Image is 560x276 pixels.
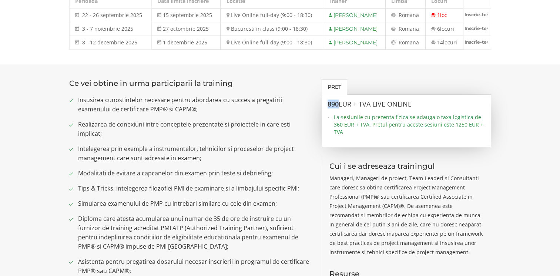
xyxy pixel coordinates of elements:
[334,114,485,136] span: La sesiunile cu prezenta fizica se adauga o taxa logistica de 360 EUR + TVA. Pretul pentru aceste...
[339,100,412,108] span: EUR + TVA LIVE ONLINE
[221,36,323,50] td: Live Online full-day (9:00 - 18:30)
[82,39,137,46] span: 8 - 12 decembrie 2025
[151,8,221,22] td: 15 septembrie 2025
[440,11,447,18] span: loc
[82,25,133,32] span: 3 - 7 noiembrie 2025
[425,36,463,50] td: 14
[399,39,405,46] span: Ro
[329,162,484,170] h3: Cui i se adreseaza trainingul
[443,39,457,46] span: locuri
[323,22,386,36] td: [PERSON_NAME]
[463,36,491,48] a: Inscrie-te
[78,214,311,251] span: Diploma care atesta acumularea unui numar de 35 de ore de instruire cu un furnizor de training ac...
[425,8,463,22] td: 1
[329,174,484,257] p: Manageri, Manageri de proiect, Team-Leaderi si Consultanti care doresc sa obtina certificarea Pro...
[221,8,323,22] td: Live Online full-day (9:00 - 18:30)
[425,22,463,36] td: 6
[78,120,311,138] span: Realizarea de conexiuni intre conceptele prezentate si proiectele in care esti implicat;
[399,25,405,32] span: Ro
[322,79,347,95] a: Pret
[78,257,311,276] span: Asistenta pentru pregatirea dosarului necesar inscrierii in programul de certificare PMP® sau CAPM®;
[78,169,311,178] span: Modalitati de evitare a capcanelor din examen prin teste si debriefing;
[405,25,419,32] span: mana
[463,9,491,21] a: Inscrie-te
[323,8,386,22] td: [PERSON_NAME]
[323,36,386,50] td: [PERSON_NAME]
[221,22,323,36] td: Bucuresti in class (9:00 - 18:30)
[440,25,454,32] span: locuri
[78,144,311,163] span: Intelegerea prin exemple a instrumentelor, tehnicilor si proceselor de project management care su...
[69,79,311,87] h3: Ce vei obtine in urma participarii la training
[463,22,491,34] a: Inscrie-te
[78,199,311,208] span: Simularea examenului de PMP cu intrebari similare cu cele din examen;
[151,22,221,36] td: 27 octombrie 2025
[405,11,419,18] span: mana
[82,11,142,18] span: 22 - 26 septembrie 2025
[399,11,405,18] span: Ro
[405,39,419,46] span: mana
[328,101,485,108] h3: 890
[78,184,311,193] span: Tips & Tricks, intelegerea filozofiei PMI de examinare si a limbajului specific PMI;
[78,95,311,114] span: Insusirea cunostintelor necesare pentru abordarea cu succes a pregatirii examenului de certificar...
[151,36,221,50] td: 1 decembrie 2025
